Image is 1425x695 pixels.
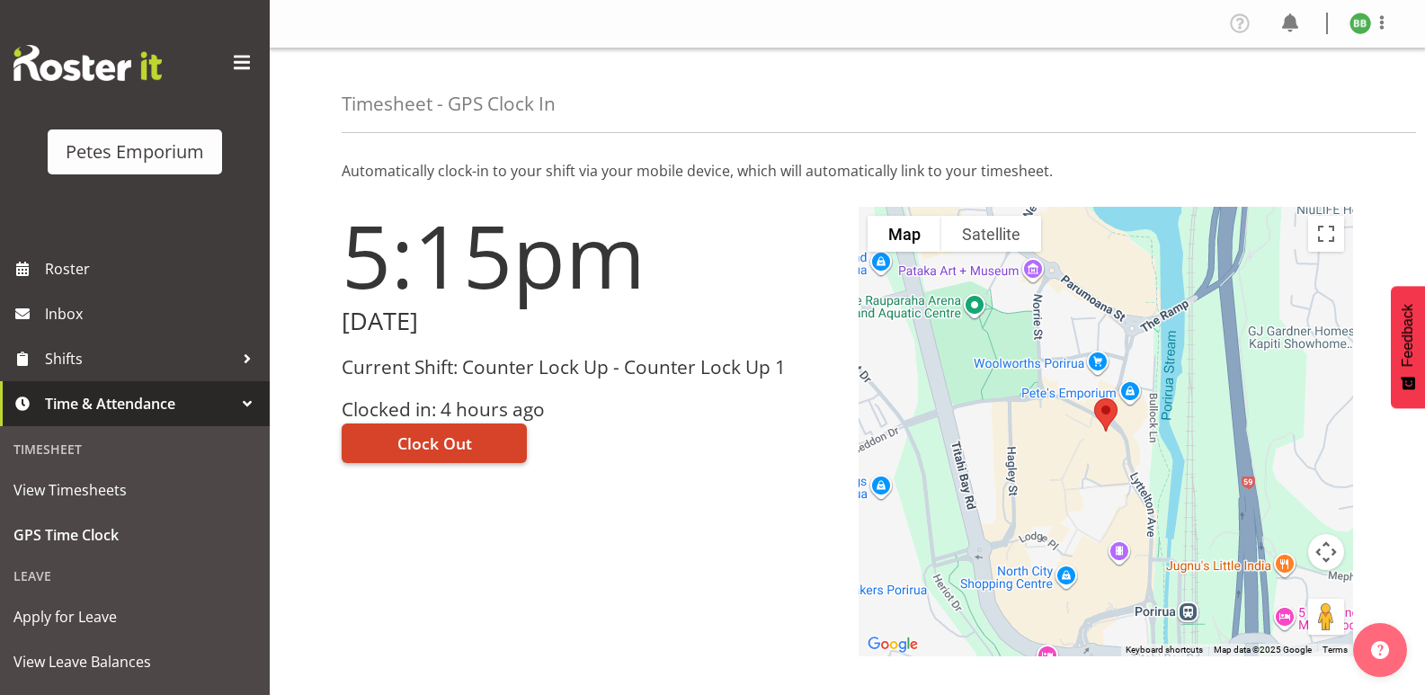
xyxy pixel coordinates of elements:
img: Google [863,633,922,656]
h3: Clocked in: 4 hours ago [342,399,837,420]
span: GPS Time Clock [13,521,256,548]
button: Clock Out [342,423,527,463]
span: View Leave Balances [13,648,256,675]
span: Map data ©2025 Google [1214,645,1312,655]
button: Show street map [868,216,941,252]
a: Open this area in Google Maps (opens a new window) [863,633,922,656]
button: Feedback - Show survey [1391,286,1425,408]
h1: 5:15pm [342,207,837,304]
a: View Leave Balances [4,639,265,684]
span: Shifts [45,345,234,372]
button: Map camera controls [1308,534,1344,570]
img: help-xxl-2.png [1371,641,1389,659]
span: Inbox [45,300,261,327]
img: Rosterit website logo [13,45,162,81]
span: Clock Out [397,432,472,455]
span: Apply for Leave [13,603,256,630]
span: Feedback [1400,304,1416,367]
div: Petes Emporium [66,138,204,165]
span: Roster [45,255,261,282]
button: Keyboard shortcuts [1126,644,1203,656]
button: Toggle fullscreen view [1308,216,1344,252]
h4: Timesheet - GPS Clock In [342,94,556,114]
button: Drag Pegman onto the map to open Street View [1308,599,1344,635]
a: Apply for Leave [4,594,265,639]
h2: [DATE] [342,307,837,335]
h3: Current Shift: Counter Lock Up - Counter Lock Up 1 [342,357,837,378]
a: Terms (opens in new tab) [1323,645,1348,655]
div: Leave [4,557,265,594]
span: Time & Attendance [45,390,234,417]
img: beena-bist9974.jpg [1349,13,1371,34]
p: Automatically clock-in to your shift via your mobile device, which will automatically link to you... [342,160,1353,182]
a: GPS Time Clock [4,512,265,557]
span: View Timesheets [13,477,256,503]
div: Timesheet [4,431,265,468]
button: Show satellite imagery [941,216,1041,252]
a: View Timesheets [4,468,265,512]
